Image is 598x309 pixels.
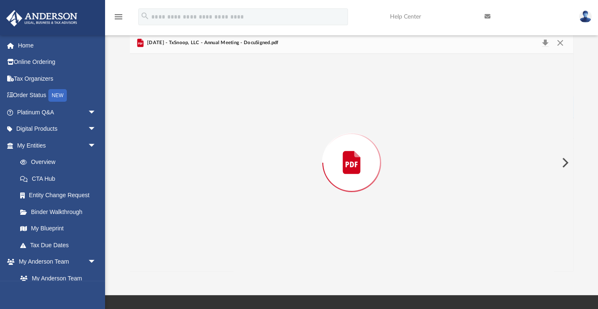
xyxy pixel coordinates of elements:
a: My Entitiesarrow_drop_down [6,137,109,154]
div: Preview [130,32,574,271]
a: My Anderson Team [12,270,100,287]
a: Digital Productsarrow_drop_down [6,121,109,137]
button: Download [537,37,553,49]
span: arrow_drop_down [88,104,105,121]
span: [DATE] - TxSnoop, LLC - Annual Meeting - DocuSigned.pdf [145,39,279,47]
a: Order StatusNEW [6,87,109,104]
a: Entity Change Request [12,187,109,204]
a: Overview [12,154,109,171]
span: arrow_drop_down [88,254,105,271]
img: User Pic [579,11,592,23]
a: Online Ordering [6,54,109,71]
i: menu [113,12,124,22]
i: search [140,11,150,21]
a: My Anderson Teamarrow_drop_down [6,254,105,270]
a: Tax Organizers [6,70,109,87]
button: Close [553,37,568,49]
button: Next File [555,151,574,174]
span: arrow_drop_down [88,137,105,154]
a: My Blueprint [12,220,105,237]
img: Anderson Advisors Platinum Portal [4,10,80,26]
a: Platinum Q&Aarrow_drop_down [6,104,109,121]
span: arrow_drop_down [88,121,105,138]
a: Binder Walkthrough [12,203,109,220]
a: Tax Due Dates [12,237,109,254]
a: Home [6,37,109,54]
a: menu [113,16,124,22]
a: CTA Hub [12,170,109,187]
div: NEW [48,89,67,102]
